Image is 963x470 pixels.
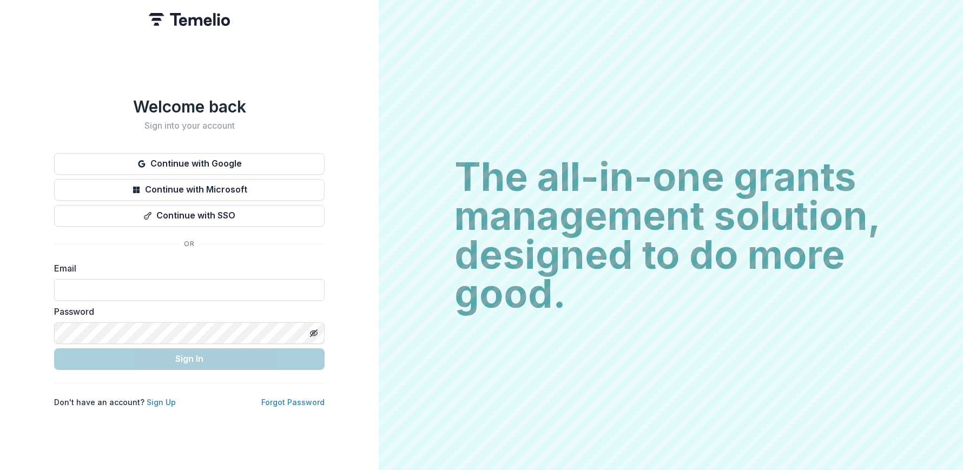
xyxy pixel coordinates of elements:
[54,153,325,175] button: Continue with Google
[54,121,325,131] h2: Sign into your account
[149,13,230,26] img: Temelio
[54,396,176,408] p: Don't have an account?
[147,398,176,407] a: Sign Up
[54,348,325,370] button: Sign In
[54,205,325,227] button: Continue with SSO
[54,262,318,275] label: Email
[54,179,325,201] button: Continue with Microsoft
[54,305,318,318] label: Password
[54,97,325,116] h1: Welcome back
[305,325,322,342] button: Toggle password visibility
[261,398,325,407] a: Forgot Password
